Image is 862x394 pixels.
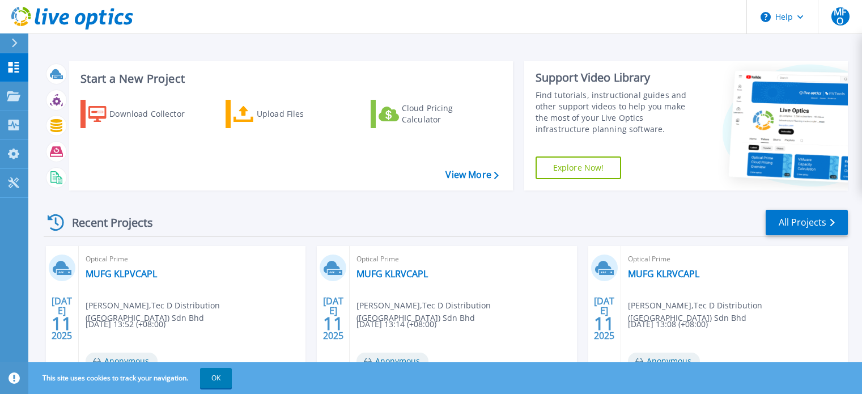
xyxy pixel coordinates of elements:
span: Optical Prime [86,253,299,265]
span: 11 [52,319,72,328]
div: Support Video Library [536,70,698,85]
span: [DATE] 13:08 (+08:00) [628,318,708,331]
div: Find tutorials, instructional guides and other support videos to help you make the most of your L... [536,90,698,135]
a: Upload Files [226,100,352,128]
span: MFO [831,7,850,26]
span: Anonymous [628,353,700,370]
span: This site uses cookies to track your navigation. [31,368,232,388]
a: Download Collector [80,100,207,128]
div: Download Collector [109,103,200,125]
div: [DATE] 2025 [51,298,73,339]
button: OK [200,368,232,388]
span: [PERSON_NAME] , Tec D Distribution ([GEOGRAPHIC_DATA]) Sdn Bhd [86,299,305,324]
span: Anonymous [356,353,428,370]
div: Recent Projects [44,209,168,236]
div: [DATE] 2025 [322,298,344,339]
a: View More [445,170,498,180]
span: [DATE] 13:14 (+08:00) [356,318,436,331]
span: 11 [594,319,614,328]
span: [PERSON_NAME] , Tec D Distribution ([GEOGRAPHIC_DATA]) Sdn Bhd [356,299,576,324]
div: [DATE] 2025 [593,298,615,339]
a: MUFG KLRVCAPL [356,268,428,279]
a: MUFG KLRVCAPL [628,268,699,279]
a: Cloud Pricing Calculator [371,100,497,128]
div: Upload Files [257,103,347,125]
a: All Projects [766,210,848,235]
span: Optical Prime [356,253,570,265]
span: [DATE] 13:52 (+08:00) [86,318,165,331]
a: MUFG KLPVCAPL [86,268,157,279]
div: Cloud Pricing Calculator [402,103,492,125]
span: [PERSON_NAME] , Tec D Distribution ([GEOGRAPHIC_DATA]) Sdn Bhd [628,299,848,324]
span: Anonymous [86,353,158,370]
h3: Start a New Project [80,73,498,85]
a: Explore Now! [536,156,622,179]
span: Optical Prime [628,253,841,265]
span: 11 [323,319,343,328]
